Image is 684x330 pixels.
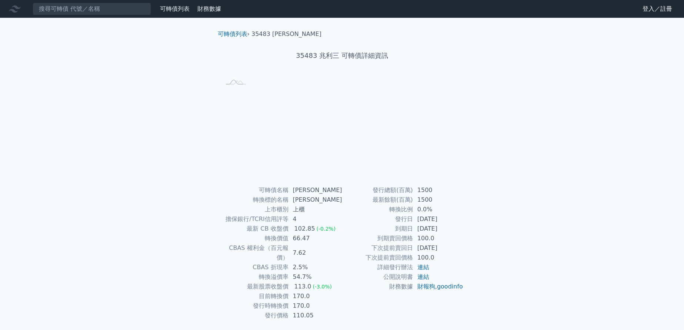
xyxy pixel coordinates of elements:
td: 上市櫃別 [221,205,288,214]
td: 上櫃 [288,205,342,214]
td: [DATE] [413,214,464,224]
td: 54.7% [288,272,342,282]
td: 170.0 [288,301,342,311]
li: 35483 [PERSON_NAME] [251,30,321,39]
td: 2.5% [288,263,342,272]
iframe: Chat Widget [647,294,684,330]
div: 113.0 [293,282,313,291]
span: (-0.2%) [317,226,336,232]
td: 到期賣回價格 [342,234,413,243]
td: 擔保銀行/TCRI信用評等 [221,214,288,224]
input: 搜尋可轉債 代號／名稱 [33,3,151,15]
span: (-3.0%) [313,284,332,290]
a: 可轉債列表 [160,5,190,12]
a: 連結 [417,273,429,280]
a: 財務數據 [197,5,221,12]
td: 轉換標的名稱 [221,195,288,205]
td: 0.0% [413,205,464,214]
td: 下次提前賣回價格 [342,253,413,263]
td: 轉換溢價率 [221,272,288,282]
td: 公開說明書 [342,272,413,282]
td: 到期日 [342,224,413,234]
td: 66.47 [288,234,342,243]
td: 詳細發行辦法 [342,263,413,272]
td: , [413,282,464,291]
h1: 35483 兆利三 可轉債詳細資訊 [212,50,473,61]
a: 連結 [417,264,429,271]
td: 發行時轉換價 [221,301,288,311]
td: 轉換價值 [221,234,288,243]
td: 最新餘額(百萬) [342,195,413,205]
td: [PERSON_NAME] [288,185,342,195]
td: 下次提前賣回日 [342,243,413,253]
td: [DATE] [413,224,464,234]
td: 發行價格 [221,311,288,320]
a: 可轉債列表 [218,30,247,37]
td: 財務數據 [342,282,413,291]
td: 4 [288,214,342,224]
td: 轉換比例 [342,205,413,214]
td: 170.0 [288,291,342,301]
td: 110.05 [288,311,342,320]
td: [PERSON_NAME] [288,195,342,205]
td: CBAS 折現率 [221,263,288,272]
td: 目前轉換價 [221,291,288,301]
div: 102.85 [293,224,317,234]
td: 100.0 [413,253,464,263]
a: 財報狗 [417,283,435,290]
td: 發行總額(百萬) [342,185,413,195]
li: › [218,30,250,39]
td: 1500 [413,195,464,205]
td: CBAS 權利金（百元報價） [221,243,288,263]
td: 發行日 [342,214,413,224]
td: 100.0 [413,234,464,243]
td: [DATE] [413,243,464,253]
td: 最新 CB 收盤價 [221,224,288,234]
a: goodinfo [437,283,463,290]
td: 7.62 [288,243,342,263]
td: 1500 [413,185,464,195]
td: 最新股票收盤價 [221,282,288,291]
td: 可轉債名稱 [221,185,288,195]
a: 登入／註冊 [637,3,678,15]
